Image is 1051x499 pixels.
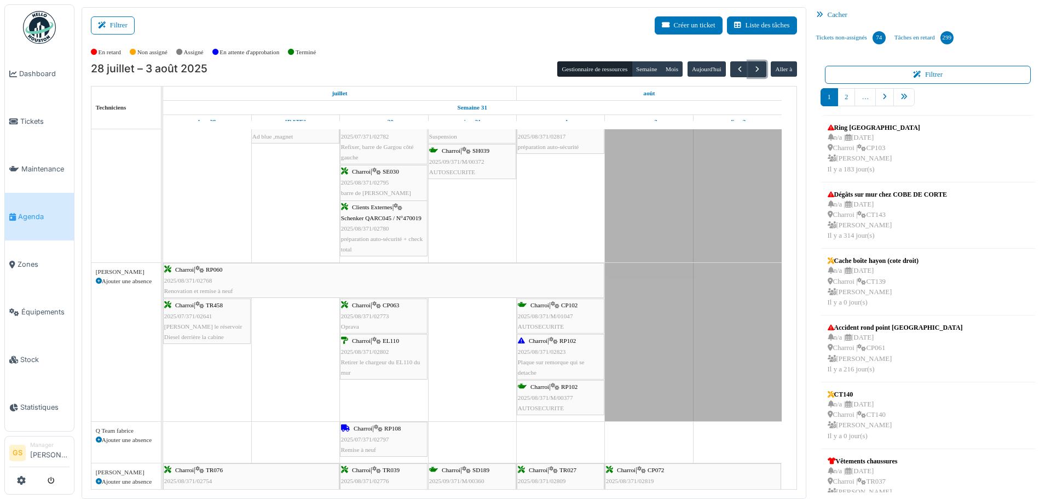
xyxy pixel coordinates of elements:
[429,146,515,177] div: |
[341,336,426,378] div: |
[341,300,426,332] div: |
[648,467,664,473] span: CP072
[341,144,414,160] span: Refixer, barre de Gargou côté gauche
[164,323,242,340] span: [PERSON_NAME] le réservoir Diesel derrière la cabine
[518,465,603,497] div: |
[5,288,74,336] a: Équipements
[825,66,1031,84] button: Filtrer
[164,300,250,342] div: |
[164,465,338,497] div: |
[472,467,489,473] span: SD189
[296,48,316,57] label: Terminé
[5,145,74,193] a: Maintenance
[341,179,389,186] span: 2025/08/371/02795
[137,48,168,57] label: Non assigné
[727,16,797,35] button: Liste des tâches
[383,337,399,344] span: EL110
[5,50,74,97] a: Dashboard
[605,265,638,274] span: Vacances
[661,61,683,77] button: Mois
[96,477,157,486] div: Ajouter une absence
[5,240,74,288] a: Zones
[329,87,350,100] a: 28 juillet 2025
[341,465,426,497] div: |
[825,187,950,244] a: Dégâts sur mur chez COBE DE CORTE n/a |[DATE] Charroi |CT143 [PERSON_NAME]Il y a 314 jour(s)
[195,115,218,129] a: 28 juillet 2025
[206,302,223,308] span: TR458
[164,288,233,294] span: Renovation et remise à neuf
[617,467,636,473] span: Charroi
[518,478,566,484] span: 2025/08/371/02809
[206,467,223,473] span: TR076
[638,115,660,129] a: 2 août 2025
[164,265,603,296] div: |
[442,147,460,154] span: Charroi
[812,7,1044,23] div: Cacher
[5,336,74,383] a: Stock
[429,133,457,140] span: Suspension
[341,313,389,319] span: 2025/08/371/02773
[341,446,376,453] span: Remise à neuf
[518,144,579,150] span: préparation auto-sécurité
[518,382,603,414] div: |
[442,467,460,473] span: Charroi
[821,88,838,106] a: 1
[828,266,919,308] div: n/a | [DATE] Charroi | CT139 [PERSON_NAME] Il y a 0 jour(s)
[518,323,564,330] span: AUTOSECURITE
[384,425,401,432] span: RP108
[341,215,421,221] span: Schenker QARC045 / N°470019
[20,354,70,365] span: Stock
[828,389,892,399] div: CT140
[341,190,411,207] span: barre de [PERSON_NAME] arriére gauche
[518,300,603,332] div: |
[175,266,194,273] span: Charroi
[30,441,70,464] li: [PERSON_NAME]
[518,336,603,378] div: |
[23,11,56,44] img: Badge_color-CXgf-gQk.svg
[472,147,489,154] span: SH039
[828,323,963,332] div: Accident rond point [GEOGRAPHIC_DATA]
[352,168,371,175] span: Charroi
[341,488,365,495] span: Câble ebs
[30,441,70,449] div: Manager
[557,61,632,77] button: Gestionnaire de ressources
[429,465,515,497] div: |
[341,359,420,376] span: Retirer le chargeur du EL110 du mur
[99,48,121,57] label: En retard
[821,88,1036,115] nav: pager
[825,120,923,177] a: Ring [GEOGRAPHIC_DATA] n/a |[DATE] Charroi |CP103 [PERSON_NAME]Il y a 183 jour(s)
[341,348,389,355] span: 2025/08/371/02802
[19,68,70,79] span: Dashboard
[91,62,207,76] h2: 28 juillet – 3 août 2025
[383,302,399,308] span: CP063
[18,259,70,269] span: Zones
[838,88,855,106] a: 2
[828,256,919,266] div: Cache boîte hayon (cote droit)
[9,445,26,461] li: GS
[429,488,475,495] span: AUTOSECURITE
[96,104,126,111] span: Techniciens
[632,61,662,77] button: Semaine
[5,97,74,145] a: Tickets
[640,87,657,100] a: 1 août 2025
[352,467,371,473] span: Charroi
[854,88,876,106] a: …
[529,337,547,344] span: Charroi
[341,323,359,330] span: Oprava
[825,253,921,311] a: Cache boîte hayon (cote droit) n/a |[DATE] Charroi |CT139 [PERSON_NAME]Il y a 0 jour(s)
[606,488,679,495] span: Divers Travaux ( voir photos)
[96,277,157,286] div: Ajouter une absence
[175,467,194,473] span: Charroi
[164,277,212,284] span: 2025/08/371/02768
[529,467,547,473] span: Charroi
[21,307,70,317] span: Équipements
[726,115,748,129] a: 3 août 2025
[341,167,426,209] div: |
[559,467,576,473] span: TR027
[96,435,157,445] div: Ajouter une absence
[252,133,293,140] span: Ad blue ,magnet
[559,337,576,344] span: RP102
[164,478,212,484] span: 2025/08/371/02754
[21,164,70,174] span: Maintenance
[748,61,766,77] button: Suivant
